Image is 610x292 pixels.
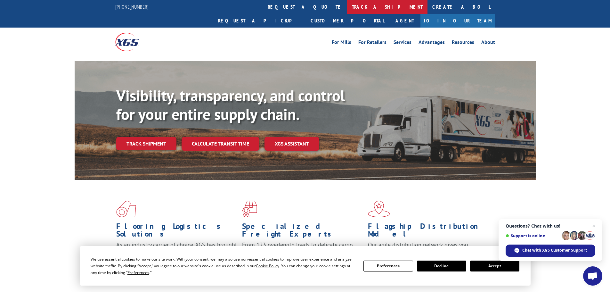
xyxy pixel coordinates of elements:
a: Request a pickup [213,14,306,28]
a: Advantages [419,40,445,47]
img: xgs-icon-focused-on-flooring-red [242,201,257,217]
button: Accept [470,261,519,271]
a: Agent [389,14,420,28]
a: Customer Portal [306,14,389,28]
b: Visibility, transparency, and control for your entire supply chain. [116,86,345,124]
p: From 123 overlength loads to delicate cargo, our experienced staff knows the best way to move you... [242,241,363,270]
button: Preferences [363,261,413,271]
a: Resources [452,40,474,47]
span: Questions? Chat with us! [506,223,595,229]
span: Support is online [506,233,559,238]
span: Our agile distribution network gives you nationwide inventory management on demand. [368,241,486,256]
h1: Flagship Distribution Model [368,222,489,241]
a: XGS ASSISTANT [264,137,319,151]
div: Chat with XGS Customer Support [506,245,595,257]
span: Cookie Policy [256,263,279,269]
a: Join Our Team [420,14,495,28]
div: Cookie Consent Prompt [80,246,531,286]
img: xgs-icon-flagship-distribution-model-red [368,201,390,217]
h1: Specialized Freight Experts [242,222,363,241]
a: Services [394,40,411,47]
a: For Mills [332,40,351,47]
span: Close chat [590,222,598,230]
span: Chat with XGS Customer Support [522,247,587,253]
span: As an industry carrier of choice, XGS has brought innovation and dedication to flooring logistics... [116,241,237,264]
span: Preferences [127,270,149,275]
div: Open chat [583,266,602,286]
a: Track shipment [116,137,176,150]
h1: Flooring Logistics Solutions [116,222,237,241]
div: We use essential cookies to make our site work. With your consent, we may also use non-essential ... [91,256,356,276]
button: Decline [417,261,466,271]
a: [PHONE_NUMBER] [115,4,149,10]
a: About [481,40,495,47]
a: For Retailers [358,40,386,47]
a: Calculate transit time [182,137,259,151]
img: xgs-icon-total-supply-chain-intelligence-red [116,201,136,217]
